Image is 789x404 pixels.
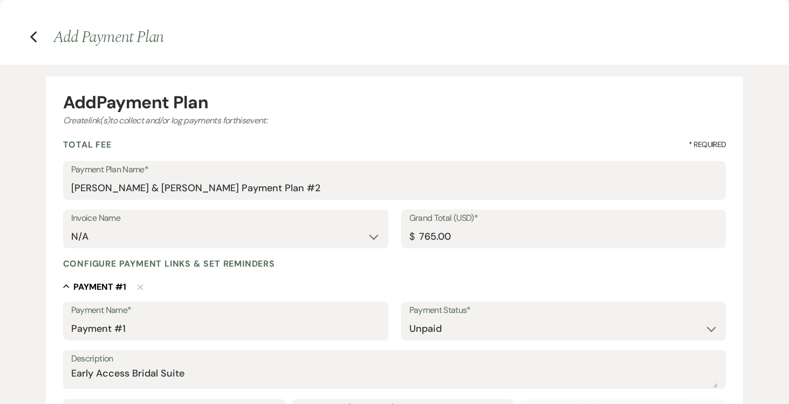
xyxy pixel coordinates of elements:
label: Grand Total (USD)* [409,211,718,226]
label: Description [71,351,718,367]
label: Invoice Name [71,211,380,226]
span: Add Payment Plan [53,25,164,50]
h4: Configure payment links & set reminders [63,258,275,269]
span: * Required [689,139,726,150]
div: Create link(s) to collect and/or log payments for this event: [63,114,726,127]
h4: Total Fee [63,139,112,150]
label: Payment Status* [409,303,718,318]
label: Payment Name* [71,303,380,318]
h5: Payment # 1 [73,281,126,293]
label: Payment Plan Name* [71,162,718,178]
div: $ [409,229,414,244]
button: Payment #1 [63,281,126,292]
div: Add Payment Plan [63,94,726,111]
textarea: Early Access Bridal Suite [71,366,718,388]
